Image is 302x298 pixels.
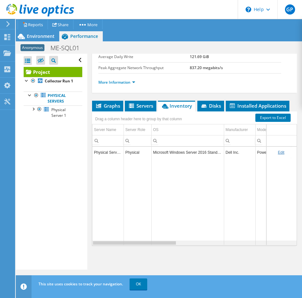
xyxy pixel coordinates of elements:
[51,107,66,118] span: Physical Server 1
[92,124,124,135] td: Server Name Column
[18,20,48,29] a: Reports
[124,124,151,135] td: Server Role Column
[45,78,73,84] b: Collector Run 1
[95,103,120,109] span: Graphs
[92,147,124,158] td: Column Server Name, Value Physical Server 1
[255,147,291,158] td: Column Model, Value PowerEdge R740xd
[92,135,124,146] td: Column Server Name, Filter cell
[190,65,223,70] b: 837.20 megabits/s
[124,135,151,146] td: Column Server Role, Filter cell
[151,147,224,158] td: Column OS, Value Microsoft Windows Server 2016 Standard
[124,147,151,158] td: Column Server Role, Value Physical
[229,103,286,109] span: Installed Applications
[73,20,102,29] a: More
[257,126,268,134] div: Model
[24,77,82,85] a: Collector Run 1
[255,124,291,135] td: Model Column
[285,4,295,15] span: GP
[224,147,255,158] td: Column Manufacturer, Value Dell Inc.
[48,45,89,51] h1: ME-SQL01
[24,67,82,77] a: Project
[27,33,55,39] span: Environment
[255,135,291,146] td: Column Model, Filter cell
[20,44,44,51] span: Anonymous
[125,126,145,134] div: Server Role
[151,135,224,146] td: Column OS, Filter cell
[224,135,255,146] td: Column Manufacturer, Filter cell
[24,105,82,119] a: Physical Server 1
[224,124,255,135] td: Manufacturer Column
[48,20,73,29] a: Share
[38,281,123,287] span: This site uses cookies to track your navigation.
[125,149,150,156] div: Physical
[246,7,251,12] svg: \n
[255,114,291,122] a: Export to Excel
[24,92,82,105] a: Physical Servers
[161,103,192,109] span: Inventory
[94,115,183,123] div: Drag a column header here to group by that column
[70,33,98,39] span: Performance
[226,126,248,134] div: Manufacturer
[98,54,190,60] label: Average Daily Write
[153,126,159,134] div: OS
[130,278,147,290] a: OK
[128,103,153,109] span: Servers
[278,150,284,155] a: Edit
[94,126,116,134] div: Server Name
[92,111,297,246] div: Data grid
[98,65,190,71] label: Peak Aggregate Network Throughput
[200,103,221,109] span: Disks
[151,124,224,135] td: OS Column
[98,80,135,85] a: More Information
[190,54,209,59] b: 121.69 GiB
